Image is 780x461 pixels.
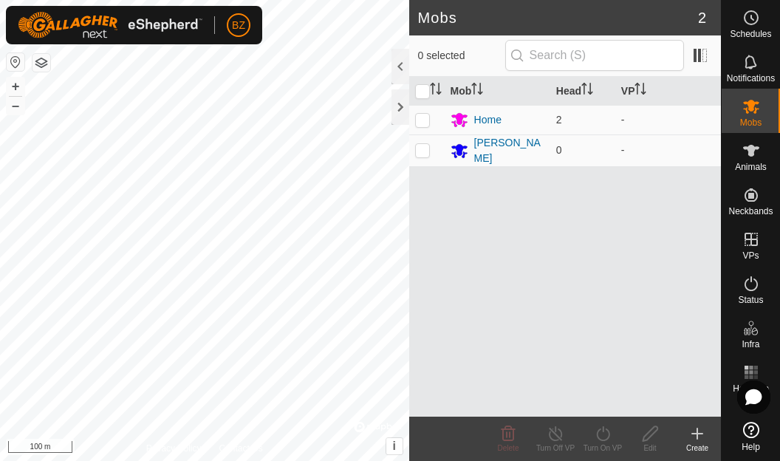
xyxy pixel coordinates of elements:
[550,77,615,106] th: Head
[581,85,593,97] p-sorticon: Activate to sort
[430,85,442,97] p-sorticon: Activate to sort
[722,416,780,457] a: Help
[7,97,24,115] button: –
[742,251,759,260] span: VPs
[505,40,684,71] input: Search (S)
[738,296,763,304] span: Status
[7,53,24,71] button: Reset Map
[742,340,759,349] span: Infra
[474,135,544,166] div: [PERSON_NAME]
[556,114,562,126] span: 2
[532,443,579,454] div: Turn Off VP
[733,384,769,393] span: Heatmap
[18,12,202,38] img: Gallagher Logo
[418,48,505,64] span: 0 selected
[146,442,202,455] a: Privacy Policy
[32,54,50,72] button: Map Layers
[742,443,760,451] span: Help
[615,134,721,166] td: -
[445,77,550,106] th: Mob
[626,443,674,454] div: Edit
[232,18,245,33] span: BZ
[615,77,721,106] th: VP
[674,443,721,454] div: Create
[7,78,24,95] button: +
[727,74,775,83] span: Notifications
[579,443,626,454] div: Turn On VP
[219,442,262,455] a: Contact Us
[735,163,767,171] span: Animals
[471,85,483,97] p-sorticon: Activate to sort
[728,207,773,216] span: Neckbands
[392,440,395,452] span: i
[698,7,706,29] span: 2
[418,9,698,27] h2: Mobs
[386,438,403,454] button: i
[474,112,502,128] div: Home
[556,144,562,156] span: 0
[615,105,721,134] td: -
[634,85,646,97] p-sorticon: Activate to sort
[740,118,762,127] span: Mobs
[498,444,519,452] span: Delete
[730,30,771,38] span: Schedules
